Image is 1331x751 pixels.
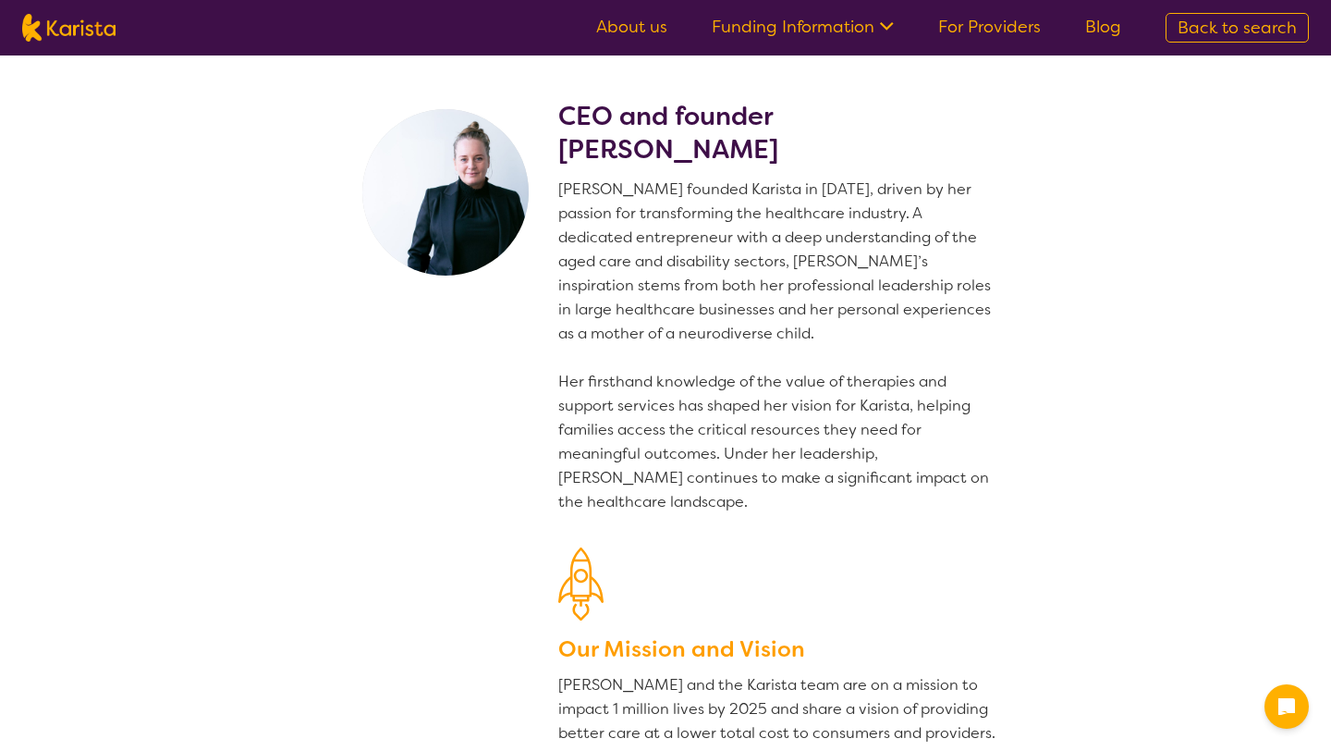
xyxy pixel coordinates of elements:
[596,16,667,38] a: About us
[938,16,1041,38] a: For Providers
[22,14,116,42] img: Karista logo
[1166,13,1309,43] a: Back to search
[558,673,998,745] p: [PERSON_NAME] and the Karista team are on a mission to impact 1 million lives by 2025 and share a...
[1178,17,1297,39] span: Back to search
[558,178,998,514] p: [PERSON_NAME] founded Karista in [DATE], driven by her passion for transforming the healthcare in...
[1085,16,1121,38] a: Blog
[558,548,604,621] img: Our Mission
[558,633,998,666] h3: Our Mission and Vision
[712,16,894,38] a: Funding Information
[558,100,998,166] h2: CEO and founder [PERSON_NAME]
